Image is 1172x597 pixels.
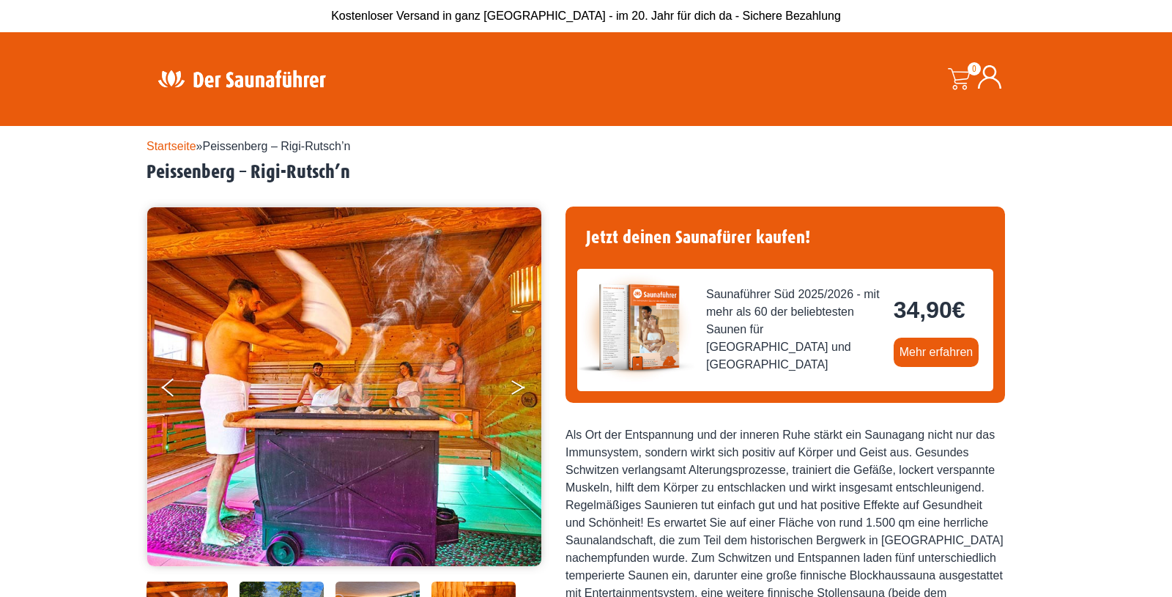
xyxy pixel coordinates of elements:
bdi: 34,90 [894,297,965,323]
span: 0 [968,62,981,75]
span: » [146,140,350,152]
button: Previous [162,372,199,409]
img: der-saunafuehrer-2025-sued.jpg [577,269,694,386]
span: Kostenloser Versand in ganz [GEOGRAPHIC_DATA] - im 20. Jahr für dich da - Sichere Bezahlung [331,10,841,22]
h4: Jetzt deinen Saunafürer kaufen! [577,218,993,257]
span: Saunaführer Süd 2025/2026 - mit mehr als 60 der beliebtesten Saunen für [GEOGRAPHIC_DATA] und [GE... [706,286,882,374]
span: € [952,297,965,323]
a: Startseite [146,140,196,152]
span: Peissenberg – Rigi-Rutsch’n [203,140,351,152]
button: Next [510,372,546,409]
h2: Peissenberg – Rigi-Rutsch’n [146,161,1025,184]
a: Mehr erfahren [894,338,979,367]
